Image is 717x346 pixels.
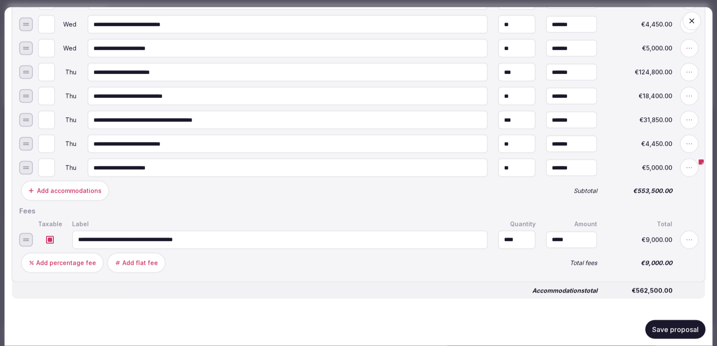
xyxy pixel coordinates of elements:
[19,206,698,215] h2: Fees
[70,219,490,229] div: Label
[532,288,597,294] span: Accommodations total
[57,21,77,27] div: Wed
[496,219,537,229] div: Quantity
[544,186,599,195] div: Subtotal
[544,219,599,229] div: Amount
[608,288,673,294] span: €562,500.00
[21,180,109,201] button: Add accommodations
[607,237,672,243] span: €9,000.00
[57,165,77,171] div: Thu
[57,45,77,51] div: Wed
[607,165,672,171] span: €5,000.00
[107,253,166,273] button: Add flat fee
[21,253,104,273] button: Add percentage fee
[607,188,672,194] span: €553,500.00
[607,260,672,266] span: €9,000.00
[607,93,672,99] span: €18,400.00
[57,69,77,75] div: Thu
[544,258,599,267] div: Total fees
[607,117,672,123] span: €31,850.00
[57,141,77,147] div: Thu
[36,219,64,229] div: Taxable
[57,117,77,123] div: Thu
[57,93,77,99] div: Thu
[607,141,672,147] span: €4,450.00
[36,259,96,267] div: Add percentage fee
[607,69,672,75] span: €124,800.00
[122,259,158,267] div: Add flat fee
[607,21,672,27] span: €4,450.00
[37,186,102,195] div: Add accommodations
[645,320,705,339] button: Save proposal
[606,219,674,229] div: Total
[607,45,672,51] span: €5,000.00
